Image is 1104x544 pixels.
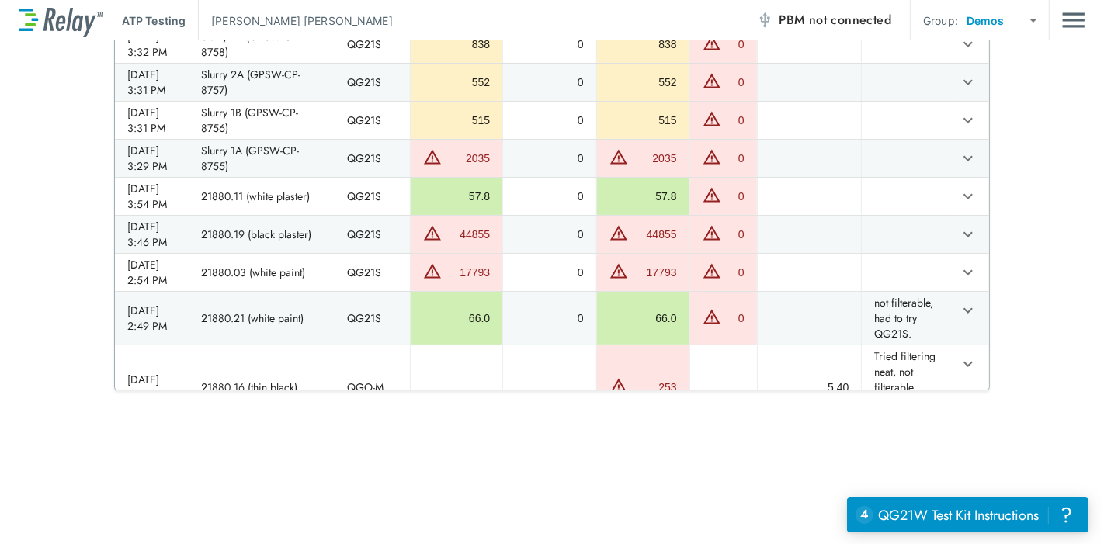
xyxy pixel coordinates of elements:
[189,254,335,291] td: 21880.03 (white paint)
[335,345,410,429] td: QGO-M
[127,67,176,98] div: [DATE] 3:31 PM
[423,310,490,326] div: 66.0
[1062,5,1085,35] button: Main menu
[423,147,442,166] img: Warning
[335,292,410,345] td: QG21S
[847,497,1088,532] iframe: Resource center
[725,265,745,280] div: 0
[335,140,410,177] td: QG21S
[19,4,103,37] img: LuminUltra Relay
[632,265,677,280] div: 17793
[955,297,981,324] button: expand row
[189,292,335,345] td: 21880.21 (white paint)
[861,292,954,345] td: not filterable, had to try QG21S.
[516,189,583,204] div: 0
[955,351,981,377] button: expand row
[189,102,335,139] td: Slurry 1B (GPSW-CP-8756)
[725,36,745,52] div: 0
[446,227,490,242] div: 44855
[955,183,981,210] button: expand row
[609,310,677,326] div: 66.0
[127,105,176,136] div: [DATE] 3:31 PM
[725,151,745,166] div: 0
[609,189,677,204] div: 57.8
[955,259,981,286] button: expand row
[609,223,628,242] img: Warning
[955,107,981,133] button: expand row
[516,36,583,52] div: 0
[703,185,721,204] img: Warning
[725,227,745,242] div: 0
[632,151,677,166] div: 2035
[955,69,981,95] button: expand row
[725,74,745,90] div: 0
[335,26,410,63] td: QG21S
[703,307,721,326] img: Warning
[423,113,490,128] div: 515
[861,345,954,429] td: Tried filtering neat, not filterable. Compare to QG21S
[609,262,628,280] img: Warning
[189,140,335,177] td: Slurry 1A (GPSW-CP-8755)
[423,36,490,52] div: 838
[955,31,981,57] button: expand row
[609,147,628,166] img: Warning
[757,12,772,28] img: Offline Icon
[609,74,677,90] div: 552
[189,345,335,429] td: 21880.16 (thin black)
[770,379,849,395] div: 5.40
[516,151,583,166] div: 0
[955,221,981,248] button: expand row
[779,9,891,31] span: PBM
[703,109,721,128] img: Warning
[189,178,335,215] td: 21880.11 (white plaster)
[751,5,897,36] button: PBM not connected
[127,303,176,334] div: [DATE] 2:49 PM
[189,64,335,101] td: Slurry 2A (GPSW-CP-8757)
[127,372,176,403] div: [DATE] 2:24 PM
[632,227,677,242] div: 44855
[516,310,583,326] div: 0
[335,178,410,215] td: QG21S
[127,143,176,174] div: [DATE] 3:29 PM
[703,33,721,52] img: Warning
[335,64,410,101] td: QG21S
[189,216,335,253] td: 21880.19 (black plaster)
[122,12,186,29] p: ATP Testing
[703,262,721,280] img: Warning
[423,74,490,90] div: 552
[955,145,981,172] button: expand row
[725,189,745,204] div: 0
[725,310,745,326] div: 0
[335,216,410,253] td: QG21S
[127,219,176,250] div: [DATE] 3:46 PM
[211,12,393,29] p: [PERSON_NAME] [PERSON_NAME]
[189,26,335,63] td: Slurry 2B (GPSW-CP-8758)
[516,227,583,242] div: 0
[1062,5,1085,35] img: Drawer Icon
[609,113,677,128] div: 515
[335,254,410,291] td: QG21S
[703,71,721,90] img: Warning
[516,74,583,90] div: 0
[446,265,490,280] div: 17793
[127,181,176,212] div: [DATE] 3:54 PM
[923,12,958,29] p: Group:
[703,147,721,166] img: Warning
[609,36,677,52] div: 838
[632,379,677,395] div: 253
[127,29,176,60] div: [DATE] 3:32 PM
[423,189,490,204] div: 57.8
[335,102,410,139] td: QG21S
[809,11,891,29] span: not connected
[446,151,490,166] div: 2035
[516,265,583,280] div: 0
[423,262,442,280] img: Warning
[703,223,721,242] img: Warning
[127,257,176,288] div: [DATE] 2:54 PM
[725,113,745,128] div: 0
[516,113,583,128] div: 0
[609,376,628,395] img: Warning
